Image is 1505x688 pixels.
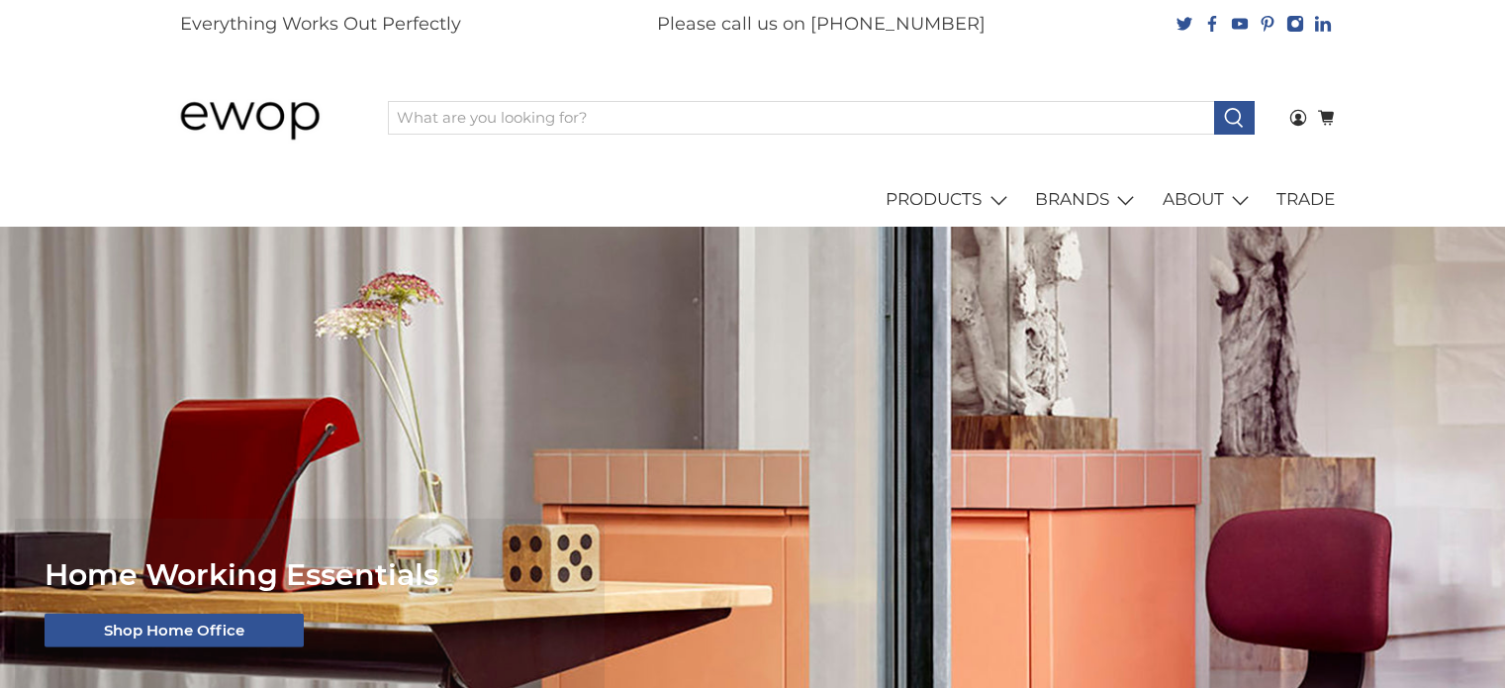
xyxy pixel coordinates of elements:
[1024,172,1152,228] a: BRANDS
[657,11,986,38] p: Please call us on [PHONE_NUMBER]
[159,172,1347,228] nav: main navigation
[45,556,438,593] span: Home Working Essentials
[1151,172,1266,228] a: ABOUT
[388,101,1215,135] input: What are you looking for?
[180,11,461,38] p: Everything Works Out Perfectly
[875,172,1024,228] a: PRODUCTS
[1266,172,1347,228] a: TRADE
[45,614,304,647] a: Shop Home Office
